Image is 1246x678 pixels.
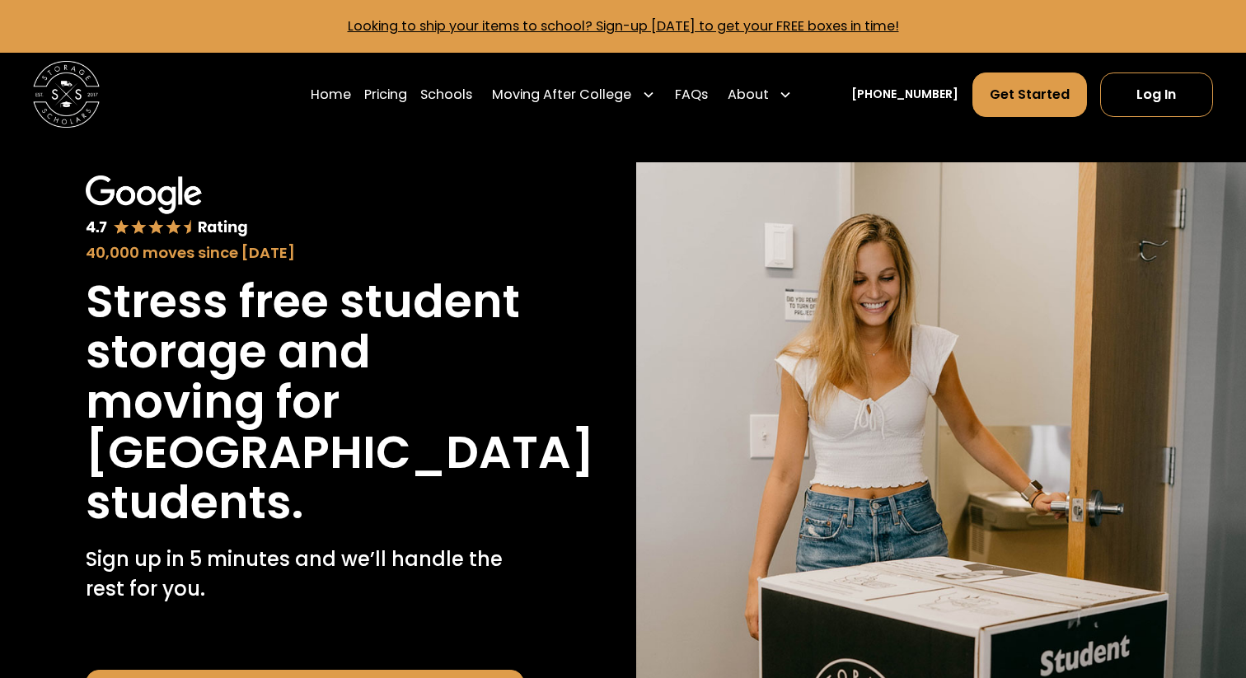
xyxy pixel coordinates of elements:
[33,61,100,128] img: Storage Scholars main logo
[420,72,472,118] a: Schools
[728,85,769,105] div: About
[86,241,525,264] div: 40,000 moves since [DATE]
[972,72,1087,117] a: Get Started
[86,545,525,604] p: Sign up in 5 minutes and we’ll handle the rest for you.
[86,175,248,237] img: Google 4.7 star rating
[348,16,899,35] a: Looking to ship your items to school? Sign-up [DATE] to get your FREE boxes in time!
[311,72,351,118] a: Home
[851,86,958,103] a: [PHONE_NUMBER]
[86,277,525,428] h1: Stress free student storage and moving for
[1100,72,1213,117] a: Log In
[485,72,661,118] div: Moving After College
[86,478,303,528] h1: students.
[675,72,708,118] a: FAQs
[364,72,407,118] a: Pricing
[721,72,799,118] div: About
[86,428,594,478] h1: [GEOGRAPHIC_DATA]
[492,85,631,105] div: Moving After College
